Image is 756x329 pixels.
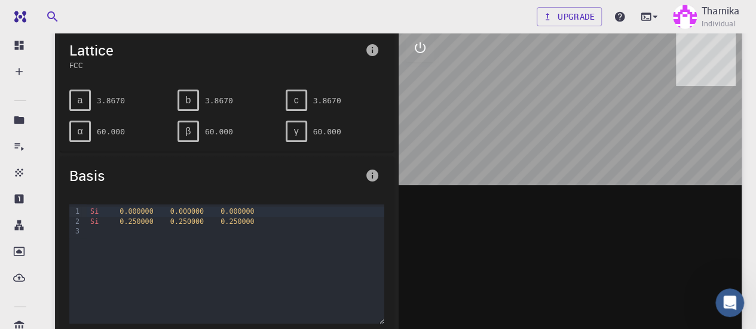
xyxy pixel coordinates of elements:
[360,38,384,62] button: info
[185,126,191,137] span: β
[170,217,204,226] span: 0.250000
[120,217,153,226] span: 0.250000
[294,126,299,137] span: γ
[294,95,299,106] span: c
[90,217,99,226] span: Si
[673,5,697,29] img: Tharnika
[24,8,67,19] span: Support
[715,288,744,317] iframe: Intercom live chat
[97,121,125,142] pre: 60.000
[69,41,360,60] span: Lattice
[205,90,233,111] pre: 3.8670
[221,207,254,216] span: 0.000000
[185,95,191,106] span: b
[10,11,26,23] img: logo
[205,121,233,142] pre: 60.000
[170,207,204,216] span: 0.000000
[313,121,341,142] pre: 60.000
[90,207,99,216] span: Si
[537,7,602,26] a: Upgrade
[360,164,384,187] button: info
[78,95,83,106] span: a
[97,90,125,111] pre: 3.8670
[69,60,360,70] span: FCC
[702,4,739,18] p: Tharnika
[221,217,254,226] span: 0.250000
[69,226,81,236] div: 3
[77,126,82,137] span: α
[69,166,360,185] span: Basis
[69,207,81,216] div: 1
[702,18,736,30] span: Individual
[120,207,153,216] span: 0.000000
[313,90,341,111] pre: 3.8670
[69,217,81,226] div: 2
